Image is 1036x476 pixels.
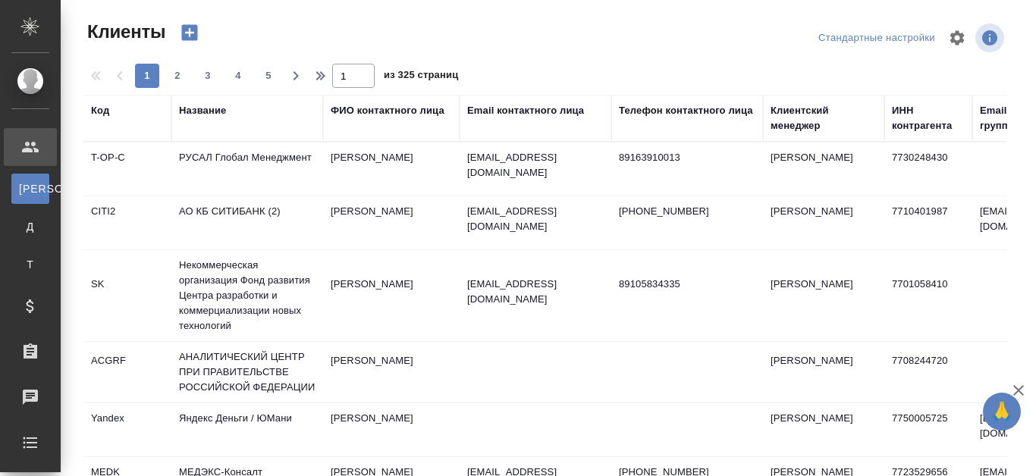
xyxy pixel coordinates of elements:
span: 3 [196,68,220,83]
td: SK [83,269,171,322]
td: Яндекс Деньги / ЮМани [171,403,323,456]
p: 89163910013 [619,150,755,165]
td: [PERSON_NAME] [323,269,460,322]
a: Д [11,211,49,242]
td: [PERSON_NAME] [323,196,460,249]
span: 🙏 [989,396,1015,427]
button: 2 [165,64,190,88]
button: 4 [226,64,250,88]
div: Название [179,103,226,118]
td: [PERSON_NAME] [763,269,884,322]
td: ACGRF [83,346,171,399]
td: T-OP-C [83,142,171,196]
span: Д [19,219,42,234]
span: Клиенты [83,20,165,44]
td: CITI2 [83,196,171,249]
span: [PERSON_NAME] [19,181,42,196]
td: АНАЛИТИЧЕСКИЙ ЦЕНТР ПРИ ПРАВИТЕЛЬСТВЕ РОССИЙСКОЙ ФЕДЕРАЦИИ [171,342,323,402]
td: АО КБ СИТИБАНК (2) [171,196,323,249]
td: [PERSON_NAME] [763,403,884,456]
span: Посмотреть информацию [975,23,1007,52]
a: [PERSON_NAME] [11,174,49,204]
span: Т [19,257,42,272]
div: Код [91,103,109,118]
td: Некоммерческая организация Фонд развития Центра разработки и коммерциализации новых технологий [171,250,323,341]
td: 7730248430 [884,142,972,196]
td: 7710401987 [884,196,972,249]
div: Email контактного лица [467,103,584,118]
p: [EMAIL_ADDRESS][DOMAIN_NAME] [467,277,604,307]
div: ИНН контрагента [892,103,965,133]
p: 89105834335 [619,277,755,292]
a: Т [11,249,49,280]
div: ФИО контактного лица [331,103,444,118]
div: split button [815,27,939,50]
td: [PERSON_NAME] [763,196,884,249]
td: 7750005725 [884,403,972,456]
span: 5 [256,68,281,83]
span: 4 [226,68,250,83]
td: [PERSON_NAME] [323,403,460,456]
button: 5 [256,64,281,88]
div: Телефон контактного лица [619,103,753,118]
button: Создать [171,20,208,45]
td: [PERSON_NAME] [323,346,460,399]
span: Настроить таблицу [939,20,975,56]
td: [PERSON_NAME] [763,346,884,399]
span: 2 [165,68,190,83]
p: [EMAIL_ADDRESS][DOMAIN_NAME] [467,150,604,180]
td: 7701058410 [884,269,972,322]
span: из 325 страниц [384,66,458,88]
td: [PERSON_NAME] [323,142,460,196]
p: [EMAIL_ADDRESS][DOMAIN_NAME] [467,204,604,234]
button: 🙏 [983,393,1021,431]
td: [PERSON_NAME] [763,142,884,196]
button: 3 [196,64,220,88]
div: Клиентский менеджер [771,103,877,133]
td: РУСАЛ Глобал Менеджмент [171,142,323,196]
td: 7708244720 [884,346,972,399]
td: Yandex [83,403,171,456]
p: [PHONE_NUMBER] [619,204,755,219]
